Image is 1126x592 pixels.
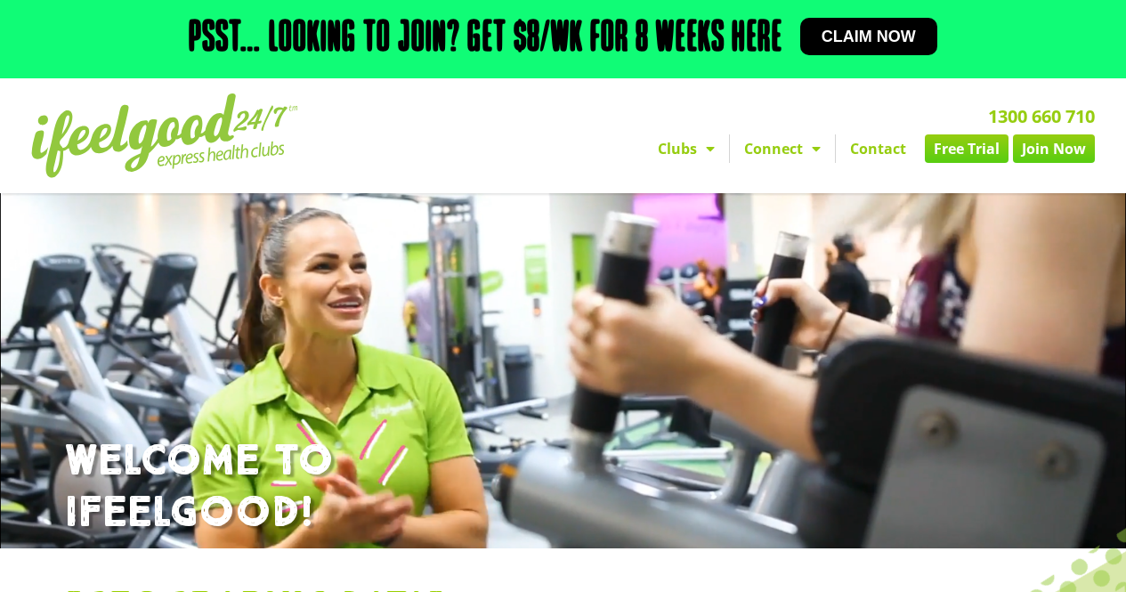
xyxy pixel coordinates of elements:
a: Clubs [644,134,729,163]
h2: Psst… Looking to join? Get $8/wk for 8 weeks here [189,18,782,61]
a: Claim now [800,18,937,55]
a: Free Trial [925,134,1009,163]
a: Join Now [1013,134,1095,163]
nav: Menu [409,134,1095,163]
span: Claim now [822,28,916,45]
a: Contact [836,134,920,163]
h1: WELCOME TO IFEELGOOD! [65,436,1062,539]
a: Connect [730,134,835,163]
a: 1300 660 710 [988,104,1095,128]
